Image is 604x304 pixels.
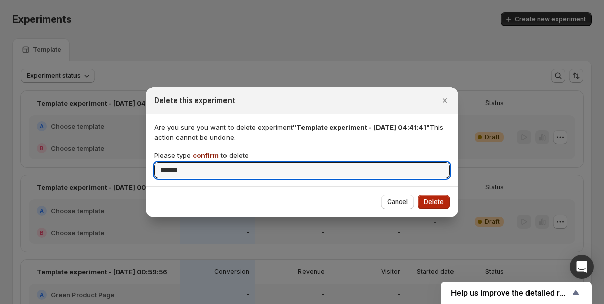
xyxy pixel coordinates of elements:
span: Help us improve the detailed report for A/B campaigns [451,288,570,298]
div: Open Intercom Messenger [570,255,594,279]
button: Show survey - Help us improve the detailed report for A/B campaigns [451,287,582,299]
p: Please type to delete [154,150,249,160]
p: Are you sure you want to delete experiment This action cannot be undone. [154,122,450,142]
span: Delete [424,198,444,206]
span: confirm [193,151,219,159]
span: "Template experiment - [DATE] 04:41:41" [293,123,430,131]
button: Delete [418,195,450,209]
button: Cancel [381,195,414,209]
span: Cancel [387,198,408,206]
h2: Delete this experiment [154,95,235,106]
button: Close [438,93,452,108]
